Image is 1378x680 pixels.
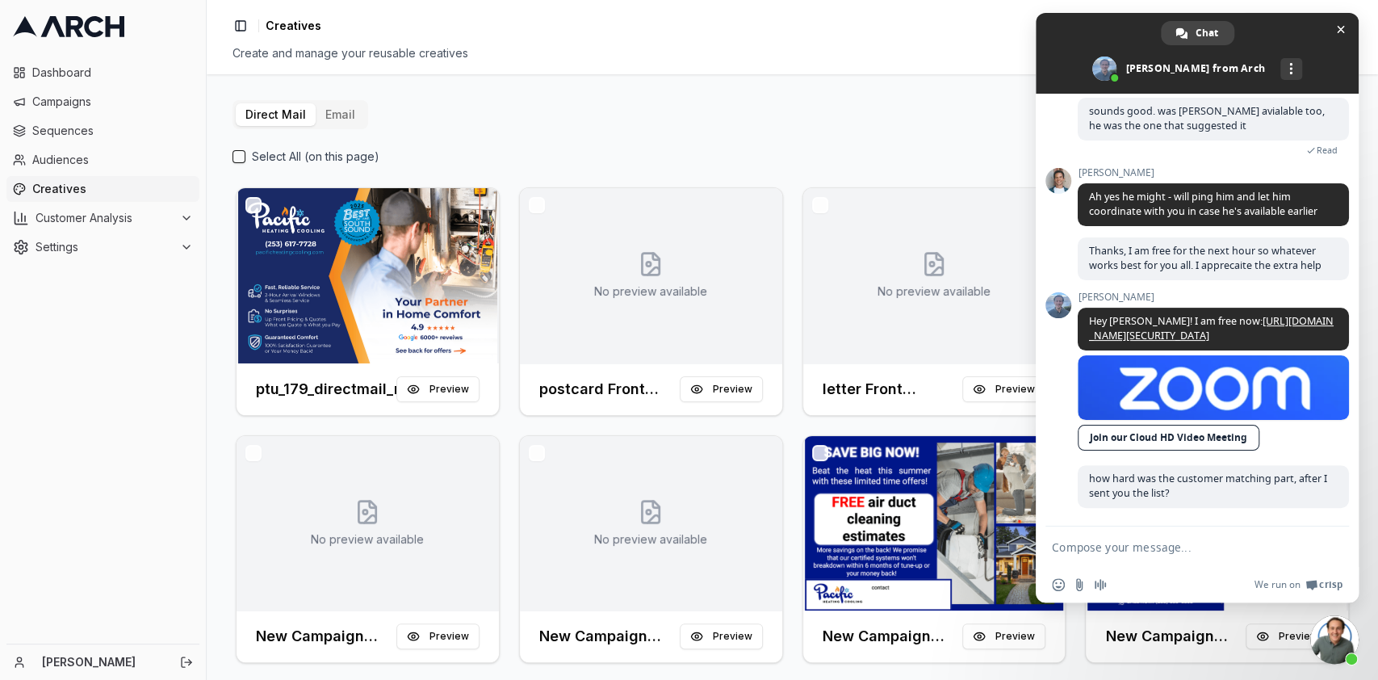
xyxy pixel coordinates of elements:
[6,60,199,86] a: Dashboard
[42,654,162,670] a: [PERSON_NAME]
[256,378,396,401] h3: ptu_179_directmail_newcustomers_sept2025
[1052,578,1065,591] span: Insert an emoji
[1317,145,1338,156] span: Read
[1332,21,1349,38] span: Close chat
[1196,21,1218,45] span: Chat
[232,45,1352,61] div: Create and manage your reusable creatives
[1094,578,1107,591] span: Audio message
[1105,625,1246,648] h3: New Campaign (Back)
[32,152,193,168] span: Audiences
[877,283,991,300] p: No preview available
[594,531,707,548] p: No preview available
[638,251,664,277] svg: No creative preview
[823,625,963,648] h3: New Campaign (Front)
[1089,472,1327,500] span: how hard was the customer matching part, after I sent you the list?
[803,436,1066,611] img: Front creative for New Campaign (Front)
[1089,314,1334,342] span: Hey [PERSON_NAME]! I am free now:
[32,94,193,110] span: Campaigns
[266,18,321,34] span: Creatives
[236,103,316,126] button: Direct Mail
[396,623,480,649] button: Preview
[539,378,680,401] h3: postcard Front (Default)
[32,123,193,139] span: Sequences
[680,376,763,402] button: Preview
[6,147,199,173] a: Audiences
[6,118,199,144] a: Sequences
[1078,292,1349,303] span: [PERSON_NAME]
[1280,58,1302,80] div: More channels
[6,176,199,202] a: Creatives
[638,499,664,525] svg: No creative preview
[175,651,198,674] button: Log out
[6,205,199,231] button: Customer Analysis
[396,376,480,402] button: Preview
[962,623,1045,649] button: Preview
[1246,623,1329,649] button: Preview
[594,283,707,300] p: No preview available
[32,181,193,197] span: Creatives
[1161,21,1234,45] div: Chat
[6,89,199,115] a: Campaigns
[1254,578,1342,591] a: We run onCrisp
[680,623,763,649] button: Preview
[354,499,380,525] svg: No creative preview
[962,376,1045,402] button: Preview
[1089,244,1321,272] span: Thanks, I am free for the next hour so whatever works best for you all. I apprecaite the extra help
[1319,578,1342,591] span: Crisp
[1078,167,1349,178] span: [PERSON_NAME]
[1089,104,1325,132] span: sounds good. was [PERSON_NAME] avialable too, he was the one that suggested it
[256,625,396,648] h3: New Campaign (Front)
[32,65,193,81] span: Dashboard
[1089,314,1334,342] a: [URL][DOMAIN_NAME][SECURITY_DATA]
[1073,578,1086,591] span: Send a file
[823,378,963,401] h3: letter Front (Default)
[1254,578,1301,591] span: We run on
[237,188,499,363] img: Front creative for ptu_179_directmail_newcustomers_sept2025
[311,531,424,548] p: No preview available
[1089,190,1317,218] span: Ah yes he might - will ping him and let him coordinate with you in case he's available earlier
[539,625,680,648] h3: New Campaign (Front)
[266,18,321,34] nav: breadcrumb
[252,149,379,165] label: Select All (on this page)
[1310,615,1359,664] div: Close chat
[1052,540,1307,555] textarea: Compose your message...
[36,239,174,255] span: Settings
[6,234,199,260] button: Settings
[1078,425,1259,451] a: Join our Cloud HD Video Meeting
[316,103,365,126] button: Email
[36,210,174,226] span: Customer Analysis
[921,251,947,277] svg: No creative preview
